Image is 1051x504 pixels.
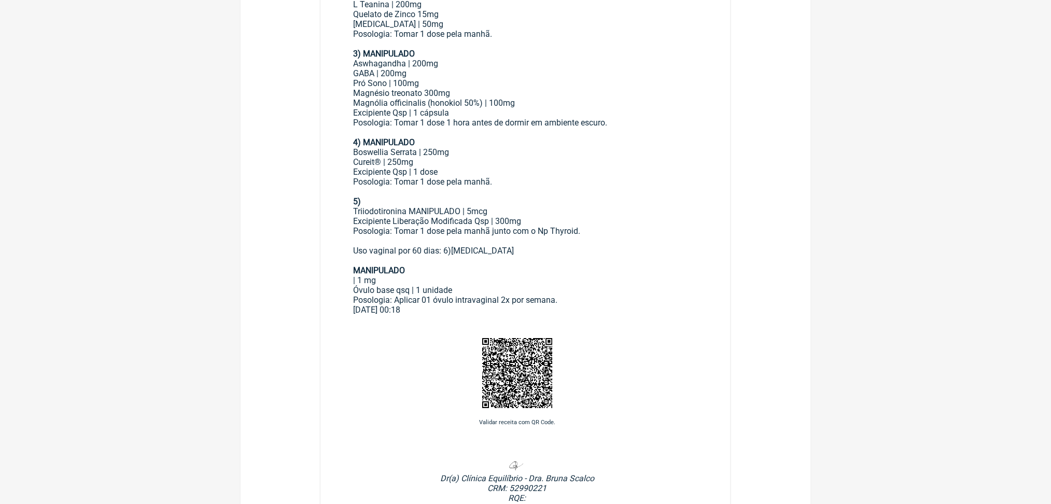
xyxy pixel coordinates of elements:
font: [MEDICAL_DATA] | 50mg [354,19,444,29]
font: Posologia: Aplicar 01 óvulo intravaginal 2x por semana. [354,295,558,305]
font: Excipiente Liberação Modificada Qsp | 300mg [354,216,522,226]
font: Dr(a) Clínica Equilíbrio - Dra. Bruna Scalco [440,474,594,484]
font: Excipiente Qsp | 1 dose [354,167,438,177]
font: 5) [354,197,361,206]
font: [MEDICAL_DATA] [452,246,514,256]
img: B10R1f97rMxfAAAAAElFTkSuQmCC [498,456,537,472]
font: Posologia: Tomar 1 dose pela manhã. [354,29,493,39]
font: Validar receita com QR Code. [479,419,555,426]
font: Magnésio treonato 300mg [354,88,451,98]
font: CRM: 52990221 [488,484,547,494]
font: Posologia: Tomar 1 dose pela manhã junto com o Np Thyroid. [354,226,581,236]
font: Cureit® | 250mg [354,157,414,167]
font: Aswhagandha | 200mg [354,59,439,68]
font: Uso vaginal por 60 dias: 6) [354,246,452,256]
font: Óvulo base qsq | 1 unidade [354,285,453,295]
font: Posologia: Tomar 1 dose pela manhã. [354,177,493,187]
img: w8KKzXnDCTujAAAAABJRU5ErkJggg== [479,334,556,412]
font: Posologia: Tomar 1 dose 1 hora antes de dormir em ambiente escuro. [354,118,608,128]
font: 3) MANIPULADO [354,49,415,59]
font: MANIPULADO [354,265,405,275]
font: Boswellia Serrata | 250mg [354,147,450,157]
font: [DATE] 00:18 [354,305,401,315]
font: | 1 mg [354,275,376,285]
font: Magnólia officinalis (honokiol 50%) | 100mg [354,98,515,108]
font: GABA | 200mg [354,68,407,78]
font: 4) MANIPULADO [354,137,415,147]
font: Triiodotironina MANIPULADO | 5mcg [354,206,488,216]
font: Excipiente Qsp | 1 cápsula [354,108,450,118]
font: Pró Sono | 100mg [354,78,419,88]
font: Quelato de Zinco 15mg [354,9,439,19]
font: RQE: [509,494,526,503]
